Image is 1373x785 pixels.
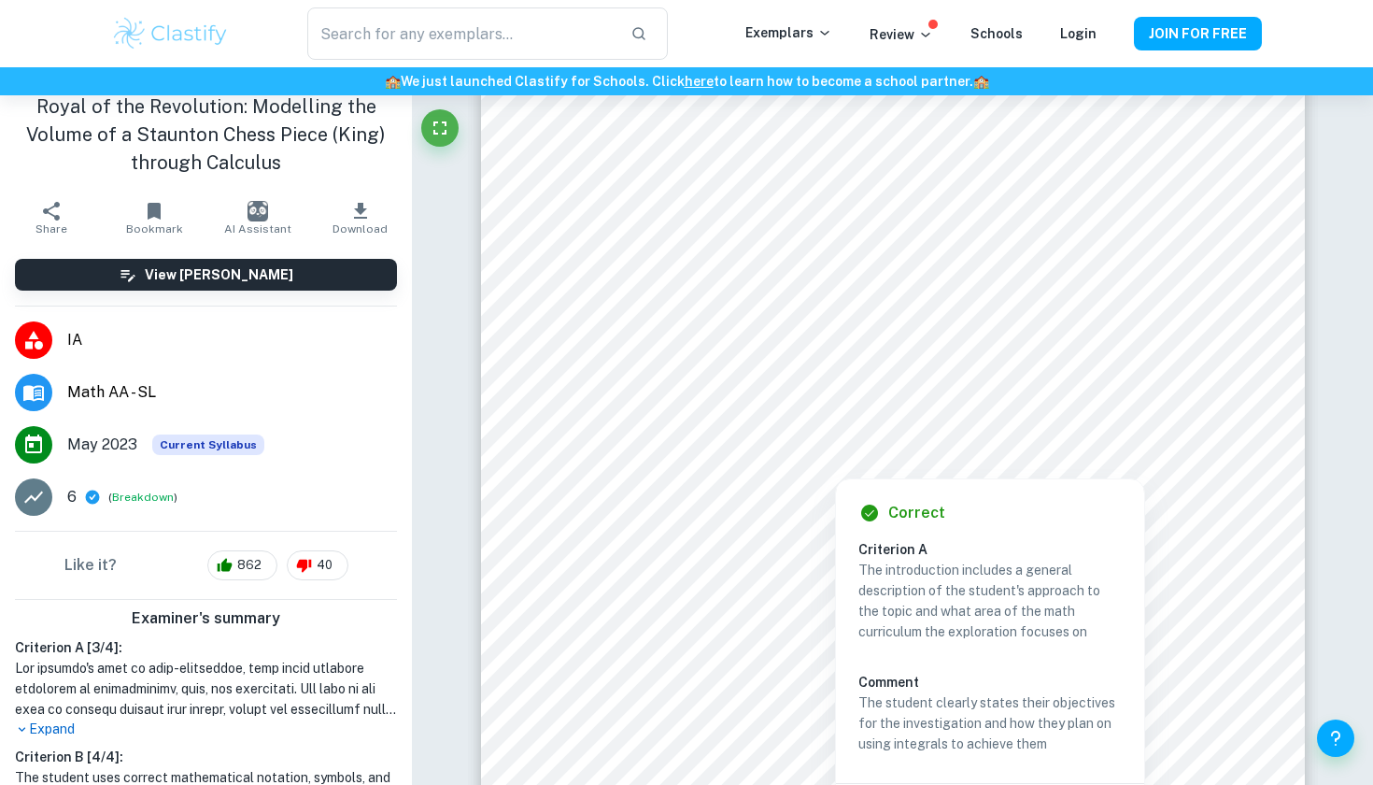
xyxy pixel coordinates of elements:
[103,192,205,244] button: Bookmark
[1134,17,1262,50] button: JOIN FOR FREE
[108,489,177,507] span: ( )
[207,550,277,580] div: 862
[67,486,77,508] p: 6
[67,329,397,351] span: IA
[858,692,1122,754] p: The student clearly states their objectives for the investigation and how they plan on using inte...
[333,222,388,235] span: Download
[152,435,264,455] span: Current Syllabus
[858,672,1122,692] h6: Comment
[64,554,117,577] h6: Like it?
[35,222,67,235] span: Share
[15,259,397,291] button: View [PERSON_NAME]
[973,74,989,89] span: 🏫
[888,502,945,524] h6: Correct
[152,435,264,455] div: This exemplar is based on the current syllabus. Feel free to refer to it for inspiration/ideas wh...
[870,24,933,45] p: Review
[385,74,401,89] span: 🏫
[858,560,1122,642] p: The introduction includes a general description of the student's approach to the topic and what a...
[858,539,1137,560] h6: Criterion A
[111,15,230,52] img: Clastify logo
[306,556,343,575] span: 40
[15,720,397,739] p: Expand
[227,556,272,575] span: 862
[224,222,291,235] span: AI Assistant
[970,26,1023,41] a: Schools
[421,109,459,147] button: Fullscreen
[745,22,832,43] p: Exemplars
[248,201,268,221] img: AI Assistant
[15,637,397,658] h6: Criterion A [ 3 / 4 ]:
[145,264,293,285] h6: View [PERSON_NAME]
[112,489,174,506] button: Breakdown
[685,74,714,89] a: here
[307,7,616,60] input: Search for any exemplars...
[7,607,404,630] h6: Examiner's summary
[15,747,397,767] h6: Criterion B [ 4 / 4 ]:
[67,434,137,456] span: May 2023
[1317,720,1354,757] button: Help and Feedback
[15,658,397,720] h1: Lor ipsumdo's amet co adip-elitseddoe, temp incid utlabore etdolorem al enimadminimv, quis, nos e...
[4,71,1369,92] h6: We just launched Clastify for Schools. Click to learn how to become a school partner.
[67,381,397,404] span: Math AA - SL
[309,192,412,244] button: Download
[206,192,309,244] button: AI Assistant
[15,93,397,177] h1: Royal of the Revolution: Modelling the Volume of a Staunton Chess Piece (King) through Calculus
[126,222,183,235] span: Bookmark
[287,550,348,580] div: 40
[1060,26,1097,41] a: Login
[394,81,408,95] button: Report issue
